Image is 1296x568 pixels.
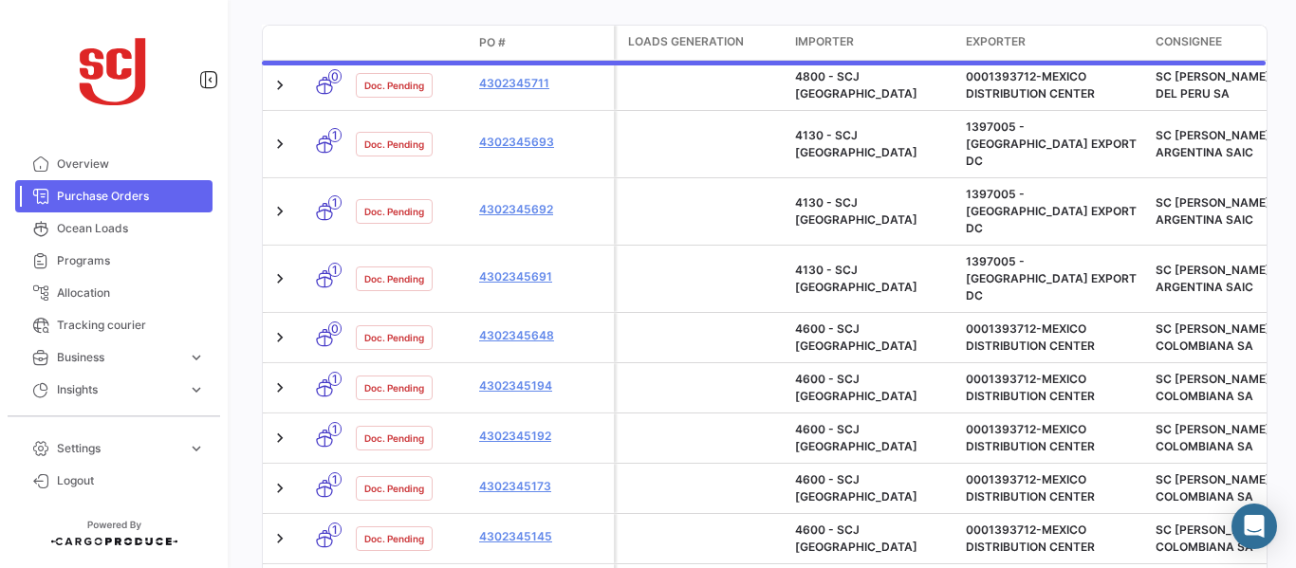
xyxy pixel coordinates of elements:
[57,317,205,334] span: Tracking courier
[270,76,289,95] a: Expand/Collapse Row
[15,180,213,212] a: Purchase Orders
[966,69,1095,101] span: 0001393712-MEXICO DISTRIBUTION CENTER
[479,327,606,344] a: 4302345648
[364,271,424,286] span: Doc. Pending
[966,522,1095,554] span: 0001393712-MEXICO DISTRIBUTION CENTER
[617,26,787,60] datatable-header-cell: Loads generation
[966,187,1137,235] span: 1397005 - TOLUCA EXPORT DC
[364,481,424,496] span: Doc. Pending
[795,321,917,353] span: 4600 - SCJ Colombia
[364,380,424,395] span: Doc. Pending
[364,531,424,546] span: Doc. Pending
[270,529,289,548] a: Expand/Collapse Row
[795,33,854,50] span: Importer
[270,378,289,397] a: Expand/Collapse Row
[15,406,213,438] a: Carbon Footprint
[270,429,289,448] a: Expand/Collapse Row
[57,252,205,269] span: Programs
[795,195,917,227] span: 4130 - SCJ Argentina
[15,148,213,180] a: Overview
[795,372,917,403] span: 4600 - SCJ Colombia
[628,33,744,50] span: Loads generation
[270,269,289,288] a: Expand/Collapse Row
[479,377,606,394] a: 4302345194
[57,349,180,366] span: Business
[15,277,213,309] a: Allocation
[15,309,213,341] a: Tracking courier
[328,263,342,277] span: 1
[57,440,180,457] span: Settings
[479,75,606,92] a: 4302345711
[479,34,506,51] span: PO #
[479,428,606,445] a: 4302345192
[188,349,205,366] span: expand_more
[795,69,917,101] span: 4800 - SCJ Perú
[328,195,342,210] span: 1
[787,26,958,60] datatable-header-cell: Importer
[270,479,289,498] a: Expand/Collapse Row
[795,522,917,554] span: 4600 - SCJ Colombia
[479,528,606,545] a: 4302345145
[15,245,213,277] a: Programs
[364,431,424,446] span: Doc. Pending
[57,188,205,205] span: Purchase Orders
[270,202,289,221] a: Expand/Collapse Row
[301,35,348,50] datatable-header-cell: Transport mode
[270,135,289,154] a: Expand/Collapse Row
[348,35,472,50] datatable-header-cell: Doc. Status
[364,204,424,219] span: Doc. Pending
[328,321,342,336] span: 0
[57,472,205,489] span: Logout
[57,381,180,398] span: Insights
[966,372,1095,403] span: 0001393712-MEXICO DISTRIBUTION CENTER
[479,478,606,495] a: 4302345173
[328,372,342,386] span: 1
[479,201,606,218] a: 4302345692
[364,137,424,152] span: Doc. Pending
[479,268,606,285] a: 4302345691
[958,26,1148,60] datatable-header-cell: Exporter
[57,220,205,237] span: Ocean Loads
[966,472,1095,504] span: 0001393712-MEXICO DISTRIBUTION CENTER
[1156,33,1222,50] span: Consignee
[795,472,917,504] span: 4600 - SCJ Colombia
[364,330,424,345] span: Doc. Pending
[364,78,424,93] span: Doc. Pending
[328,522,342,537] span: 1
[66,23,161,118] img: scj_logo1.svg
[472,27,614,59] datatable-header-cell: PO #
[1231,504,1277,549] div: Abrir Intercom Messenger
[270,328,289,347] a: Expand/Collapse Row
[966,119,1137,168] span: 1397005 - TOLUCA EXPORT DC
[328,472,342,486] span: 1
[795,263,917,294] span: 4130 - SCJ Argentina
[15,212,213,245] a: Ocean Loads
[795,422,917,453] span: 4600 - SCJ Colombia
[328,422,342,436] span: 1
[57,284,205,302] span: Allocation
[328,128,342,142] span: 1
[795,128,917,159] span: 4130 - SCJ Argentina
[188,381,205,398] span: expand_more
[57,156,205,173] span: Overview
[966,33,1026,50] span: Exporter
[966,422,1095,453] span: 0001393712-MEXICO DISTRIBUTION CENTER
[966,254,1137,302] span: 1397005 - TOLUCA EXPORT DC
[966,321,1095,353] span: 0001393712-MEXICO DISTRIBUTION CENTER
[188,440,205,457] span: expand_more
[328,69,342,83] span: 0
[479,134,606,151] a: 4302345693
